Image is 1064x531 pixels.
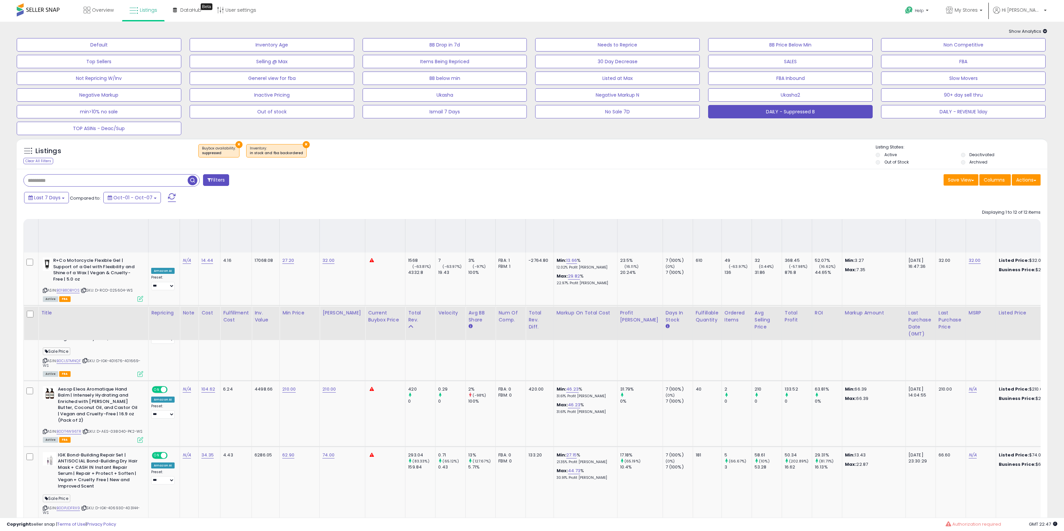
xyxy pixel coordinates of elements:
div: Tooltip anchor [201,3,212,10]
div: % [557,402,612,414]
div: 49 [724,257,752,263]
div: $32.00 [999,257,1054,263]
span: All listings currently available for purchase on Amazon [43,437,58,443]
div: 29.31% [815,452,842,458]
button: DAILY - Suppressed B [708,105,873,118]
a: N/A [183,257,191,264]
small: (65.19%) [624,458,641,464]
div: 3% [468,257,495,263]
div: Listed Price [999,309,1057,316]
div: 5.71% [468,464,495,470]
div: 7 (100%) [666,386,693,392]
div: 40 [696,386,716,392]
span: Inventory : [250,146,303,156]
div: 876.8 [785,270,812,276]
span: All listings currently available for purchase on Amazon [43,296,58,302]
a: N/A [183,452,191,458]
div: 0.29 [438,386,465,392]
button: Last 7 Days [24,192,69,203]
div: 10.4% [620,464,663,470]
button: BB Price Below Min [708,38,873,51]
button: SALES [708,55,873,68]
div: Last Purchase Price [939,309,963,330]
button: No Sale 7D [535,105,700,118]
button: Out of stock [190,105,354,118]
a: 46.23 [568,402,580,408]
div: 181 [696,452,716,458]
strong: Max: [845,395,857,402]
div: 100% [468,398,495,404]
div: $210 [999,396,1054,402]
a: 210.00 [322,386,336,393]
div: FBM: 0 [498,458,520,464]
p: 22.97% Profit [PERSON_NAME] [557,281,612,286]
a: B0DT4W96TR [57,429,81,434]
span: Last 7 Days [34,194,61,201]
small: (0%) [666,393,675,398]
div: Cost [201,309,217,316]
div: 610 [696,257,716,263]
div: [DATE] 23:30:29 [908,452,931,464]
small: (-63.81%) [412,264,430,269]
div: 210.00 [939,386,961,392]
div: Total Rev. Diff. [528,309,551,330]
div: 1568 [408,257,435,263]
div: 133.52 [785,386,812,392]
div: Markup Amount [845,309,903,316]
div: Displaying 1 to 12 of 12 items [982,209,1041,216]
div: MSRP [969,309,993,316]
span: Sale Price [43,347,70,355]
div: 20.24% [620,270,663,276]
span: Help [915,8,924,13]
div: Velocity [438,309,463,316]
div: FBM: 0 [498,392,520,398]
small: Days In Stock. [666,323,670,329]
b: R+Co Motorcycle Flexible Gel | Support of a Gel with Flexibility and Shine of a Wax | Vegan & Cru... [53,257,134,284]
a: B01B8DBYOS [57,288,80,293]
b: Business Price: [999,461,1036,467]
b: Listed Price: [999,257,1029,263]
div: 0 [755,398,782,404]
span: FBA [59,296,71,302]
label: Out of Stock [884,159,909,165]
b: Aesop Eleos Aromatique Hand Balm | Intensely Hydrating and Enriched with [PERSON_NAME] Butter, Co... [58,386,139,425]
div: Fulfillment Cost [223,309,249,323]
div: Ordered Items [724,309,749,323]
small: (0.44%) [759,264,774,269]
span: DataHub [180,7,201,13]
span: FBA [59,437,71,443]
small: (66.67%) [729,458,746,464]
button: Ukasha2 [708,88,873,102]
button: Selling @ Max [190,55,354,68]
a: 104.62 [201,386,215,393]
div: 0 [408,398,435,404]
div: 3 [724,464,752,470]
div: $74.00 [999,452,1054,458]
button: Generel view for fba [190,72,354,85]
a: 46.23 [566,386,579,393]
small: (65.12%) [443,458,459,464]
p: 22.87 [845,461,900,467]
div: Amazon AI [151,268,175,274]
small: (81.71%) [819,458,834,464]
small: Avg BB Share. [468,323,472,329]
button: Negative Markup N [535,88,700,102]
div: 23.5% [620,257,663,263]
span: Hi [PERSON_NAME] [1002,7,1042,13]
div: FBA: 1 [498,257,520,263]
div: 53.28 [755,464,782,470]
span: Columns [984,177,1005,183]
p: 13.43 [845,452,900,458]
div: 100% [468,270,495,276]
div: Fulfillable Quantity [696,309,719,323]
button: FBA [881,55,1046,68]
button: Top Sellers [17,55,181,68]
div: 17.18% [620,452,663,458]
div: Total Profit [785,309,809,323]
div: ASIN: [43,257,143,301]
div: 31.79% [620,386,663,392]
p: 31.61% Profit [PERSON_NAME] [557,410,612,414]
p: 66.39 [845,386,900,392]
div: 0.43 [438,464,465,470]
div: 7 (100%) [666,452,693,458]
